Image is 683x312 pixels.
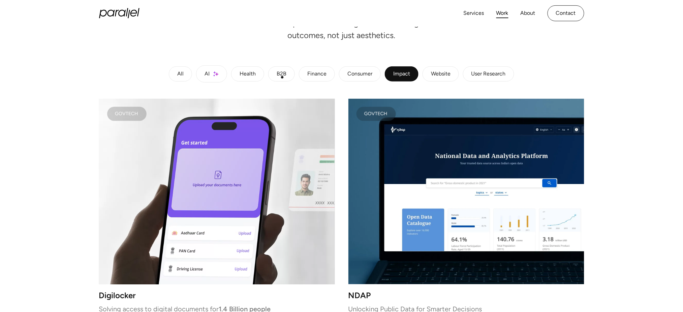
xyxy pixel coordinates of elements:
[431,72,451,76] div: Website
[548,5,584,21] a: Contact
[99,292,335,298] h3: Digilocker
[464,8,484,18] a: Services
[393,72,410,76] div: Impact
[241,21,443,38] p: From first impression to lasting value - we design for outcomes, not just aesthetics.
[521,8,535,18] a: About
[496,8,508,18] a: Work
[347,72,372,76] div: Consumer
[99,8,139,18] a: home
[205,72,210,76] div: AI
[115,112,138,116] div: Govtech
[99,99,335,311] a: GovtechDigilockerSolving access to digital documents for1.4 Billion people
[365,112,388,116] div: GovTech
[177,72,184,76] div: All
[240,72,256,76] div: Health
[307,72,327,76] div: Finance
[99,307,335,311] p: Solving access to digital documents for
[348,99,584,311] a: GovTechNDAPUnlocking Public Data for Smarter Decisions
[471,72,506,76] div: User Research
[277,72,286,76] div: B2B
[348,307,584,311] p: Unlocking Public Data for Smarter Decisions
[348,292,584,298] h3: NDAP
